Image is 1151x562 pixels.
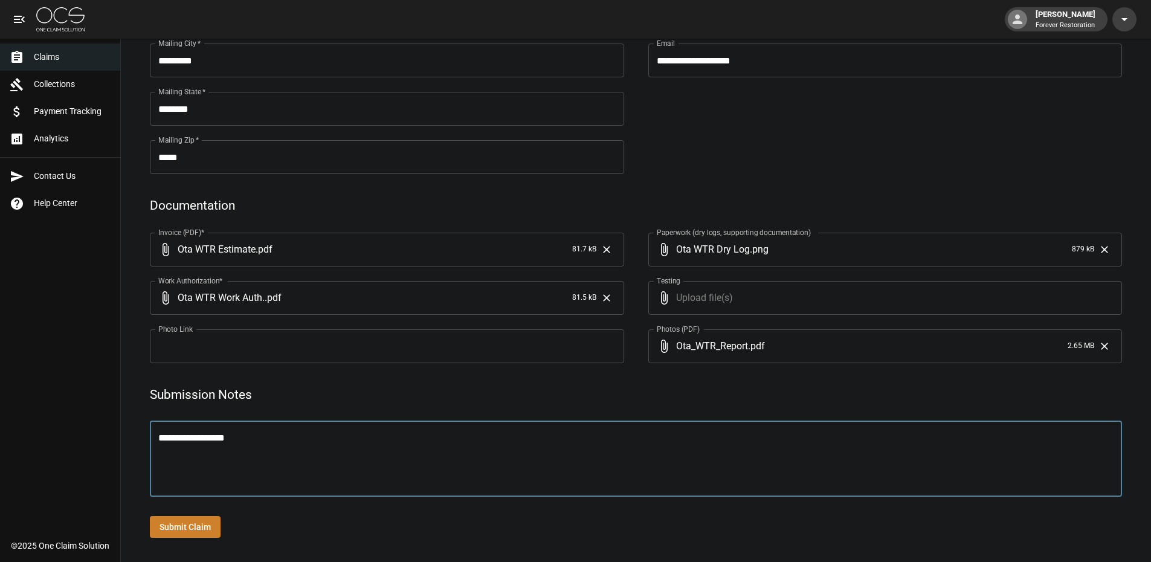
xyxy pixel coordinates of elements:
span: . png [750,242,769,256]
p: Forever Restoration [1036,21,1095,31]
span: Claims [34,51,111,63]
button: Clear [1095,241,1114,259]
label: Paperwork (dry logs, supporting documentation) [657,227,811,237]
span: . pdf [265,291,282,305]
button: Clear [598,241,616,259]
span: Ota_WTR_Report [676,339,748,353]
span: Collections [34,78,111,91]
label: Photos (PDF) [657,324,700,334]
label: Email [657,38,675,48]
label: Photo Link [158,324,193,334]
span: Ota WTR Dry Log [676,242,750,256]
span: Help Center [34,197,111,210]
img: ocs-logo-white-transparent.png [36,7,85,31]
span: Ota WTR Estimate [178,242,256,256]
span: 879 kB [1072,244,1094,256]
label: Mailing State [158,86,205,97]
span: . pdf [256,242,272,256]
button: Clear [598,289,616,307]
span: Ota WTR Work Auth. [178,291,265,305]
label: Mailing City [158,38,201,48]
label: Invoice (PDF)* [158,227,205,237]
label: Work Authorization* [158,276,223,286]
label: Testing [657,276,680,286]
div: [PERSON_NAME] [1031,8,1100,30]
div: © 2025 One Claim Solution [11,540,109,552]
span: Analytics [34,132,111,145]
span: . pdf [748,339,765,353]
button: Clear [1095,337,1114,355]
button: open drawer [7,7,31,31]
span: 81.7 kB [572,244,596,256]
button: Submit Claim [150,516,221,538]
span: 81.5 kB [572,292,596,304]
label: Mailing Zip [158,135,199,145]
span: Contact Us [34,170,111,182]
span: Upload file(s) [676,281,1090,315]
span: Payment Tracking [34,105,111,118]
span: 2.65 MB [1068,340,1094,352]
